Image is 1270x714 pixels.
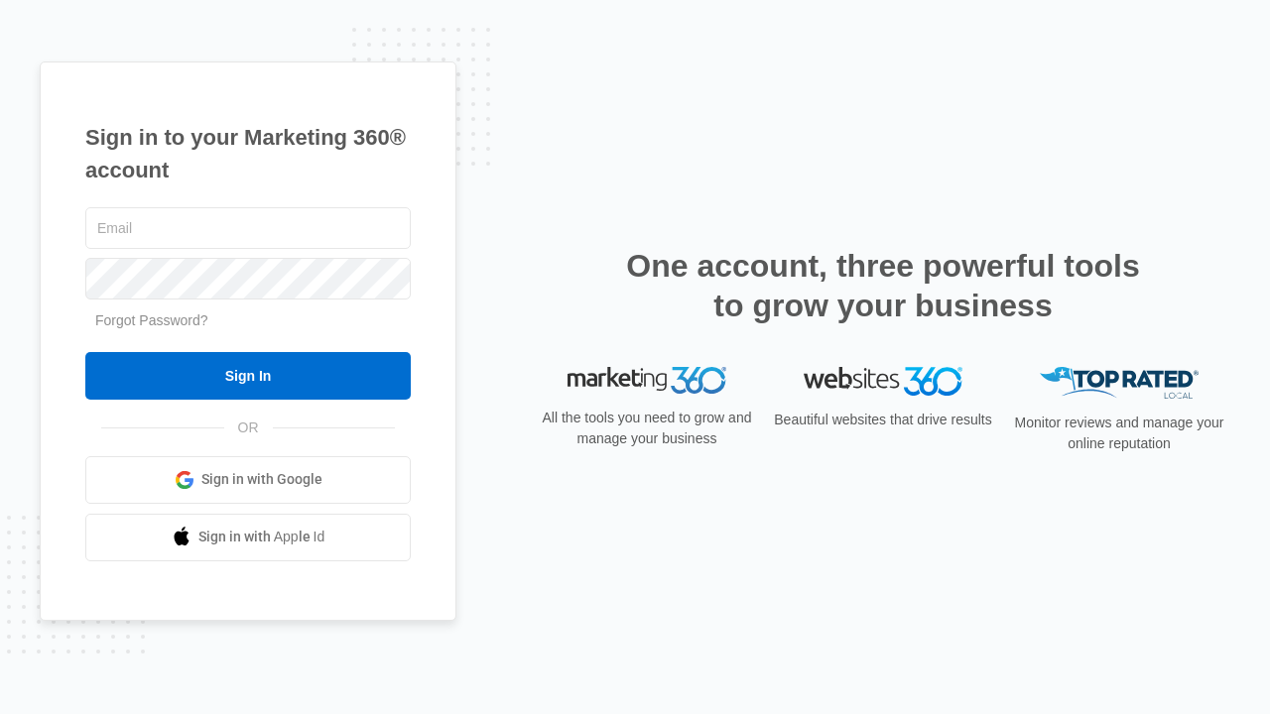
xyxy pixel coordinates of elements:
[804,367,962,396] img: Websites 360
[85,514,411,561] a: Sign in with Apple Id
[536,408,758,449] p: All the tools you need to grow and manage your business
[568,367,726,395] img: Marketing 360
[772,410,994,430] p: Beautiful websites that drive results
[620,246,1146,325] h2: One account, three powerful tools to grow your business
[224,417,273,438] span: OR
[85,456,411,504] a: Sign in with Google
[85,207,411,249] input: Email
[198,527,325,547] span: Sign in with Apple Id
[1008,413,1230,454] p: Monitor reviews and manage your online reputation
[95,312,208,328] a: Forgot Password?
[85,121,411,186] h1: Sign in to your Marketing 360® account
[85,352,411,400] input: Sign In
[1040,367,1199,400] img: Top Rated Local
[201,469,322,490] span: Sign in with Google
